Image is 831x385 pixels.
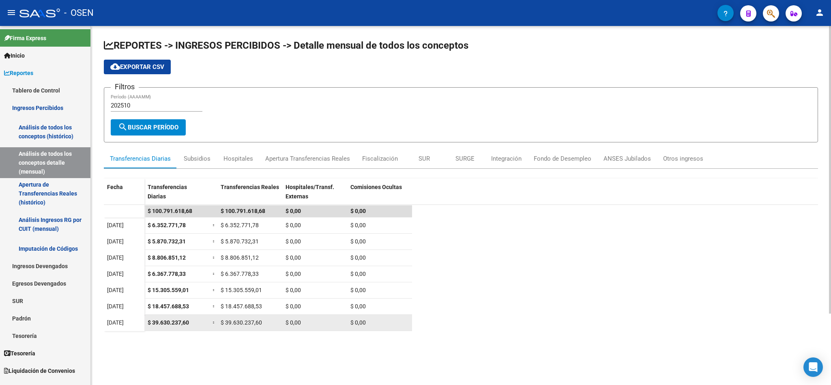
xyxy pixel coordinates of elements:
[286,303,301,310] span: $ 0,00
[221,184,279,190] span: Transferencias Reales
[107,238,124,245] span: [DATE]
[144,179,209,213] datatable-header-cell: Transferencias Diarias
[221,287,262,293] span: $ 15.305.559,01
[350,254,366,261] span: $ 0,00
[4,51,25,60] span: Inicio
[221,254,259,261] span: $ 8.806.851,12
[213,238,216,245] span: =
[347,179,412,213] datatable-header-cell: Comisiones Ocultas
[148,222,186,228] span: $ 6.352.771,78
[64,4,94,22] span: - OSEN
[217,179,282,213] datatable-header-cell: Transferencias Reales
[148,303,189,310] span: $ 18.457.688,53
[221,319,262,326] span: $ 39.630.237,60
[221,222,259,228] span: $ 6.352.771,78
[213,303,216,310] span: =
[4,349,35,358] span: Tesorería
[111,119,186,136] button: Buscar Período
[286,254,301,261] span: $ 0,00
[455,154,475,163] div: SURGE
[213,319,216,326] span: =
[148,319,189,326] span: $ 39.630.237,60
[107,254,124,261] span: [DATE]
[350,319,366,326] span: $ 0,00
[221,303,262,310] span: $ 18.457.688,53
[534,154,591,163] div: Fondo de Desempleo
[213,222,216,228] span: =
[350,222,366,228] span: $ 0,00
[110,62,120,71] mat-icon: cloud_download
[419,154,430,163] div: SUR
[107,184,123,190] span: Fecha
[221,271,259,277] span: $ 6.367.778,33
[815,8,825,17] mat-icon: person
[4,69,33,77] span: Reportes
[4,34,46,43] span: Firma Express
[110,63,164,71] span: Exportar CSV
[221,238,259,245] span: $ 5.870.732,31
[118,124,178,131] span: Buscar Período
[213,254,216,261] span: =
[107,303,124,310] span: [DATE]
[286,208,301,214] span: $ 0,00
[362,154,398,163] div: Fiscalización
[148,238,186,245] span: $ 5.870.732,31
[286,222,301,228] span: $ 0,00
[282,179,347,213] datatable-header-cell: Hospitales/Transf. Externas
[104,179,144,213] datatable-header-cell: Fecha
[350,238,366,245] span: $ 0,00
[6,8,16,17] mat-icon: menu
[148,208,192,214] span: $ 100.791.618,68
[265,154,350,163] div: Apertura Transferencias Reales
[111,81,139,92] h3: Filtros
[350,303,366,310] span: $ 0,00
[148,287,189,293] span: $ 15.305.559,01
[148,271,186,277] span: $ 6.367.778,33
[350,287,366,293] span: $ 0,00
[603,154,651,163] div: ANSES Jubilados
[491,154,522,163] div: Integración
[213,287,216,293] span: =
[350,271,366,277] span: $ 0,00
[107,287,124,293] span: [DATE]
[118,122,128,132] mat-icon: search
[286,319,301,326] span: $ 0,00
[221,208,265,214] span: $ 100.791.618,68
[286,184,334,200] span: Hospitales/Transf. Externas
[4,366,75,375] span: Liquidación de Convenios
[223,154,253,163] div: Hospitales
[184,154,210,163] div: Subsidios
[803,357,823,377] div: Open Intercom Messenger
[110,154,171,163] div: Transferencias Diarias
[286,287,301,293] span: $ 0,00
[350,208,366,214] span: $ 0,00
[148,184,187,200] span: Transferencias Diarias
[350,184,402,190] span: Comisiones Ocultas
[663,154,703,163] div: Otros ingresos
[104,40,468,51] span: REPORTES -> INGRESOS PERCIBIDOS -> Detalle mensual de todos los conceptos
[107,222,124,228] span: [DATE]
[213,271,216,277] span: =
[286,271,301,277] span: $ 0,00
[107,319,124,326] span: [DATE]
[107,271,124,277] span: [DATE]
[104,60,171,74] button: Exportar CSV
[148,254,186,261] span: $ 8.806.851,12
[286,238,301,245] span: $ 0,00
